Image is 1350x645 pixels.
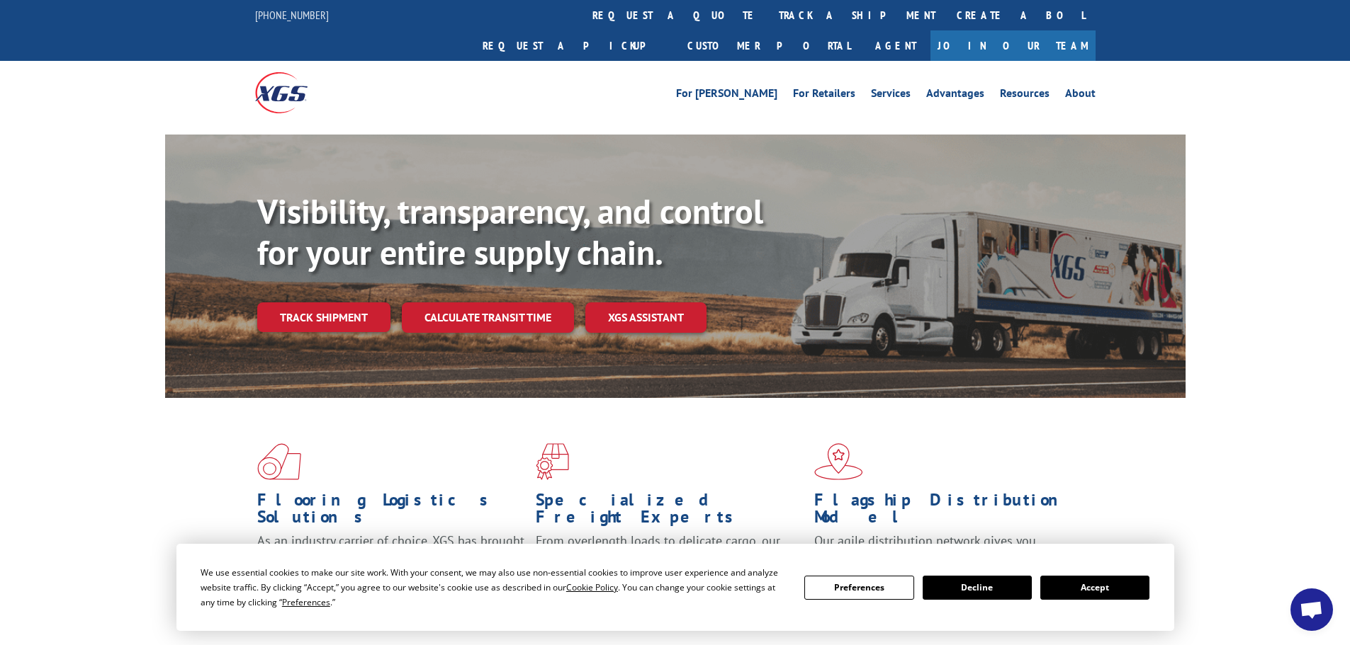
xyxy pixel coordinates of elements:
[257,189,763,274] b: Visibility, transparency, and control for your entire supply chain.
[536,532,804,595] p: From overlength loads to delicate cargo, our experienced staff knows the best way to move your fr...
[536,443,569,480] img: xgs-icon-focused-on-flooring-red
[804,576,913,600] button: Preferences
[566,581,618,593] span: Cookie Policy
[536,491,804,532] h1: Specialized Freight Experts
[814,532,1075,566] span: Our agile distribution network gives you nationwide inventory management on demand.
[201,565,787,610] div: We use essential cookies to make our site work. With your consent, we may also use non-essential ...
[1065,88,1096,103] a: About
[585,302,707,333] a: XGS ASSISTANT
[1000,88,1050,103] a: Resources
[257,491,525,532] h1: Flooring Logistics Solutions
[1040,576,1149,600] button: Accept
[402,302,574,333] a: Calculate transit time
[926,88,984,103] a: Advantages
[257,302,390,332] a: Track shipment
[676,88,777,103] a: For [PERSON_NAME]
[793,88,855,103] a: For Retailers
[1290,588,1333,631] div: Open chat
[257,532,524,583] span: As an industry carrier of choice, XGS has brought innovation and dedication to flooring logistics...
[923,576,1032,600] button: Decline
[861,30,930,61] a: Agent
[677,30,861,61] a: Customer Portal
[472,30,677,61] a: Request a pickup
[814,443,863,480] img: xgs-icon-flagship-distribution-model-red
[871,88,911,103] a: Services
[255,8,329,22] a: [PHONE_NUMBER]
[176,544,1174,631] div: Cookie Consent Prompt
[814,491,1082,532] h1: Flagship Distribution Model
[282,596,330,608] span: Preferences
[930,30,1096,61] a: Join Our Team
[257,443,301,480] img: xgs-icon-total-supply-chain-intelligence-red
